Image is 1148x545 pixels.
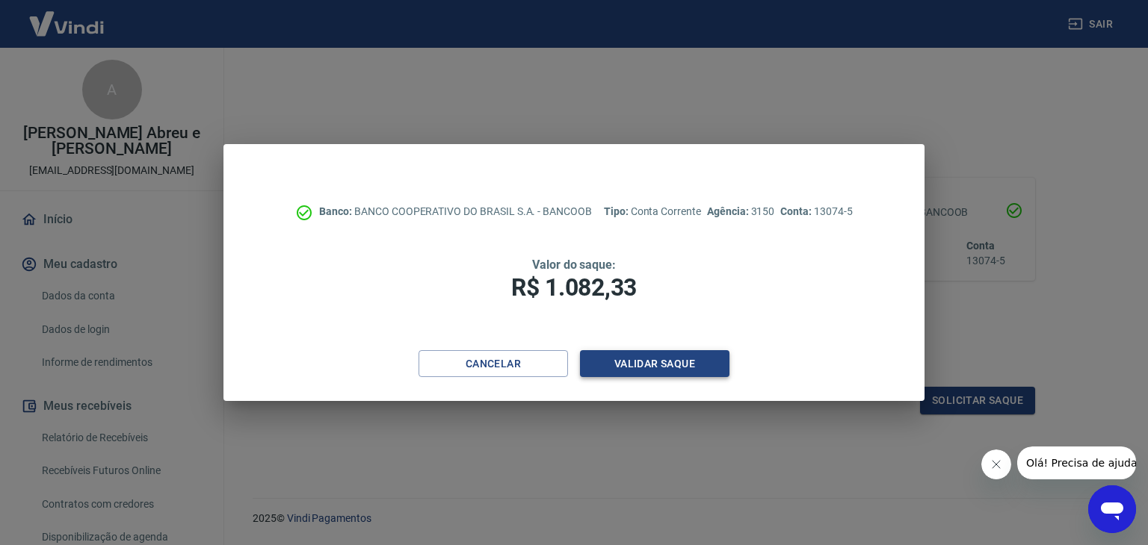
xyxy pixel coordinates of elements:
[1017,446,1136,479] iframe: Mensagem da empresa
[319,205,354,217] span: Banco:
[780,204,852,219] p: 13074-5
[511,273,637,302] span: R$ 1.082,33
[9,10,126,22] span: Olá! Precisa de ajuda?
[604,204,701,219] p: Conta Corrente
[580,350,729,378] button: Validar saque
[1088,485,1136,533] iframe: Botão para abrir a janela de mensagens
[707,205,751,217] span: Agência:
[604,205,631,217] span: Tipo:
[707,204,774,219] p: 3150
[319,204,592,219] p: BANCO COOPERATIVO DO BRASIL S.A. - BANCOOB
[981,449,1011,479] iframe: Fechar mensagem
[419,350,568,378] button: Cancelar
[780,205,814,217] span: Conta:
[532,258,616,272] span: Valor do saque:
